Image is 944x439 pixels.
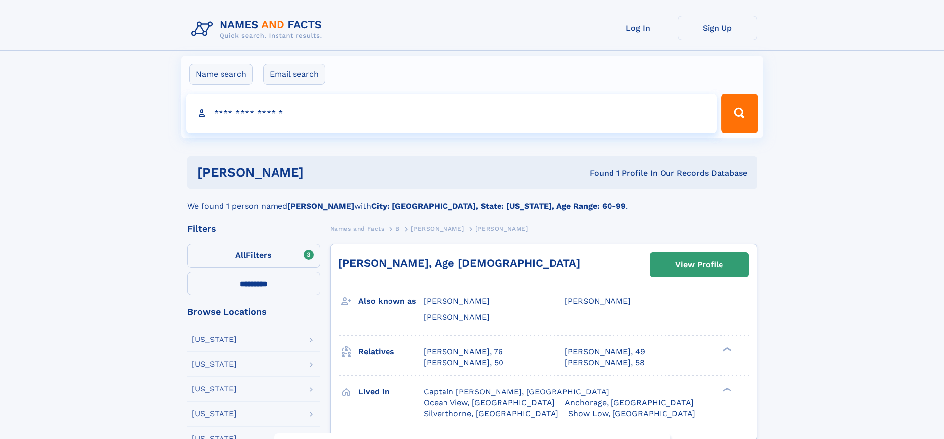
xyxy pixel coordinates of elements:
[235,250,246,260] span: All
[475,225,528,232] span: [PERSON_NAME]
[565,296,631,306] span: [PERSON_NAME]
[263,64,325,85] label: Email search
[424,312,490,322] span: [PERSON_NAME]
[197,166,447,179] h1: [PERSON_NAME]
[192,360,237,368] div: [US_STATE]
[424,346,503,357] a: [PERSON_NAME], 76
[424,409,558,418] span: Silverthorne, [GEOGRAPHIC_DATA]
[721,346,732,352] div: ❯
[565,357,645,368] a: [PERSON_NAME], 58
[187,16,330,43] img: Logo Names and Facts
[678,16,757,40] a: Sign Up
[338,257,580,269] a: [PERSON_NAME], Age [DEMOGRAPHIC_DATA]
[358,293,424,310] h3: Also known as
[395,225,400,232] span: B
[187,224,320,233] div: Filters
[358,384,424,400] h3: Lived in
[650,253,748,277] a: View Profile
[192,385,237,393] div: [US_STATE]
[371,201,626,211] b: City: [GEOGRAPHIC_DATA], State: [US_STATE], Age Range: 60-99
[287,201,354,211] b: [PERSON_NAME]
[187,307,320,316] div: Browse Locations
[358,343,424,360] h3: Relatives
[330,222,385,235] a: Names and Facts
[192,410,237,418] div: [US_STATE]
[424,296,490,306] span: [PERSON_NAME]
[568,409,695,418] span: Show Low, [GEOGRAPHIC_DATA]
[424,387,609,396] span: Captain [PERSON_NAME], [GEOGRAPHIC_DATA]
[187,189,757,212] div: We found 1 person named with .
[189,64,253,85] label: Name search
[424,357,503,368] a: [PERSON_NAME], 50
[721,386,732,392] div: ❯
[186,94,717,133] input: search input
[424,398,555,407] span: Ocean View, [GEOGRAPHIC_DATA]
[565,346,645,357] a: [PERSON_NAME], 49
[446,168,747,179] div: Found 1 Profile In Our Records Database
[187,244,320,268] label: Filters
[411,225,464,232] span: [PERSON_NAME]
[675,253,723,276] div: View Profile
[565,398,694,407] span: Anchorage, [GEOGRAPHIC_DATA]
[395,222,400,235] a: B
[721,94,758,133] button: Search Button
[192,336,237,343] div: [US_STATE]
[599,16,678,40] a: Log In
[411,222,464,235] a: [PERSON_NAME]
